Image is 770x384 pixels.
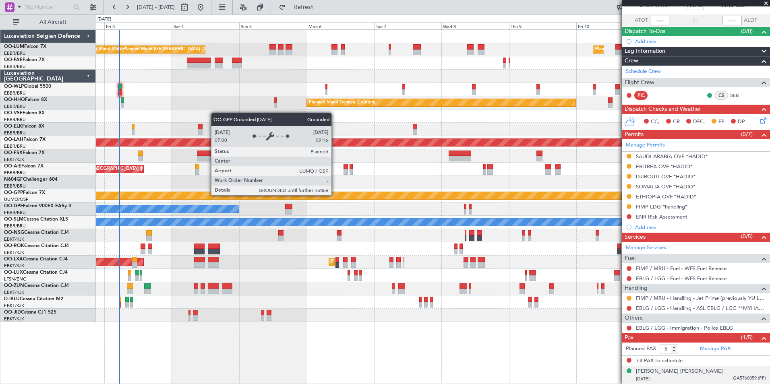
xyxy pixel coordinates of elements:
[104,22,172,29] div: Fri 3
[650,92,668,99] div: - -
[441,22,509,29] div: Wed 8
[4,210,26,216] a: EBBR/BRU
[636,213,687,220] div: ENR Risk Assessment
[625,254,635,263] span: Fuel
[4,316,24,322] a: EBKT/KJK
[4,204,23,209] span: OO-GPE
[636,163,693,170] div: ERITREA OVF *HADID*
[239,22,306,29] div: Sun 5
[123,43,269,56] div: Planned Maint [GEOGRAPHIC_DATA] ([GEOGRAPHIC_DATA] National)
[626,68,661,76] a: Schedule Crew
[4,250,24,256] a: EBKT/KJK
[4,117,26,123] a: EBBR/BRU
[4,190,45,195] a: OO-GPPFalcon 7X
[4,130,26,136] a: EBBR/BRU
[4,217,23,222] span: OO-SLM
[4,151,23,155] span: OO-FSX
[718,118,724,126] span: FP
[700,345,731,353] a: Manage PAX
[738,118,745,126] span: DP
[4,84,24,89] span: OO-WLP
[4,223,26,229] a: EBBR/BRU
[4,257,23,262] span: OO-LXA
[741,27,753,35] span: (0/0)
[636,295,766,301] a: FIMP / MRU - Handling - Jet Prime (previously YU Lounge)) Ltd FIMP / MRU
[4,297,20,301] span: D-IBLU
[4,177,58,182] a: N604GFChallenger 604
[636,324,733,331] a: EBLG / LGG - Immigration - Police EBLG
[4,244,69,248] a: OO-ROKCessna Citation CJ4
[172,22,239,29] div: Sat 4
[4,137,46,142] a: OO-LAHFalcon 7X
[4,64,26,70] a: EBBR/BRU
[4,283,24,288] span: OO-ZUN
[87,43,151,56] div: AOG Maint Melsbroek Air Base
[56,163,188,175] div: Unplanned Maint [GEOGRAPHIC_DATA] ([GEOGRAPHIC_DATA])
[4,44,24,49] span: OO-LUM
[4,170,26,176] a: EBBR/BRU
[4,164,43,169] a: OO-AIEFalcon 7X
[4,310,21,315] span: OO-JID
[4,111,23,116] span: OO-VSF
[595,43,741,56] div: Planned Maint [GEOGRAPHIC_DATA] ([GEOGRAPHIC_DATA] National)
[4,58,23,62] span: OO-FAE
[744,17,757,25] span: ALDT
[625,56,638,66] span: Crew
[4,204,71,209] a: OO-GPEFalcon 900EX EASy II
[625,314,642,323] span: Others
[137,4,175,11] span: [DATE] - [DATE]
[275,1,323,14] button: Refresh
[4,183,26,189] a: EBBR/BRU
[635,224,766,231] div: Add new
[626,141,665,149] a: Manage Permits
[4,97,47,102] a: OO-HHOFalcon 8X
[4,177,23,182] span: N604GF
[733,375,766,382] span: GA5760059 (PP)
[651,118,660,126] span: CC,
[4,90,26,96] a: EBBR/BRU
[636,183,695,190] div: SOMALIA OVF *HADID*
[625,233,646,242] span: Services
[97,16,111,23] div: [DATE]
[4,143,26,149] a: EBBR/BRU
[741,333,753,342] span: (1/5)
[4,164,21,169] span: OO-AIE
[4,263,24,269] a: EBKT/KJK
[4,283,69,288] a: OO-ZUNCessna Citation CJ4
[636,265,727,272] a: FIMP / MRU - Fuel - WFS Fuel Release
[4,230,24,235] span: OO-NSG
[741,232,753,241] span: (0/5)
[4,97,25,102] span: OO-HHO
[636,275,727,282] a: EBLG / LGG - Fuel - WFS Fuel Release
[4,310,56,315] a: OO-JIDCessna CJ1 525
[4,297,63,301] a: D-IBLUCessna Citation M2
[625,78,654,87] span: Flight Crew
[4,58,45,62] a: OO-FAEFalcon 7X
[307,22,374,29] div: Mon 6
[625,284,648,293] span: Handling
[4,270,68,275] a: OO-LUXCessna Citation CJ4
[309,97,375,109] div: Planned Maint Geneva (Cointrin)
[21,19,85,25] span: All Aircraft
[650,16,669,25] input: --:--
[4,111,45,116] a: OO-VSFFalcon 8X
[4,44,46,49] a: OO-LUMFalcon 7X
[625,130,644,139] span: Permits
[4,217,68,222] a: OO-SLMCessna Citation XLS
[636,203,687,210] div: FIMP LDG *handling*
[673,118,680,126] span: CR
[374,22,441,29] div: Tue 7
[9,16,87,29] button: All Aircraft
[4,124,44,129] a: OO-ELKFalcon 8X
[693,118,705,126] span: DFC,
[636,173,695,180] div: DJIBOUTI OVF *HADID*
[4,230,69,235] a: OO-NSGCessna Citation CJ4
[4,303,24,309] a: EBKT/KJK
[4,270,23,275] span: OO-LUX
[625,333,633,343] span: Pax
[635,17,648,25] span: ATOT
[4,257,68,262] a: OO-LXACessna Citation CJ4
[4,196,28,202] a: UUMO/OSF
[4,151,45,155] a: OO-FSXFalcon 7X
[634,91,648,100] div: PIC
